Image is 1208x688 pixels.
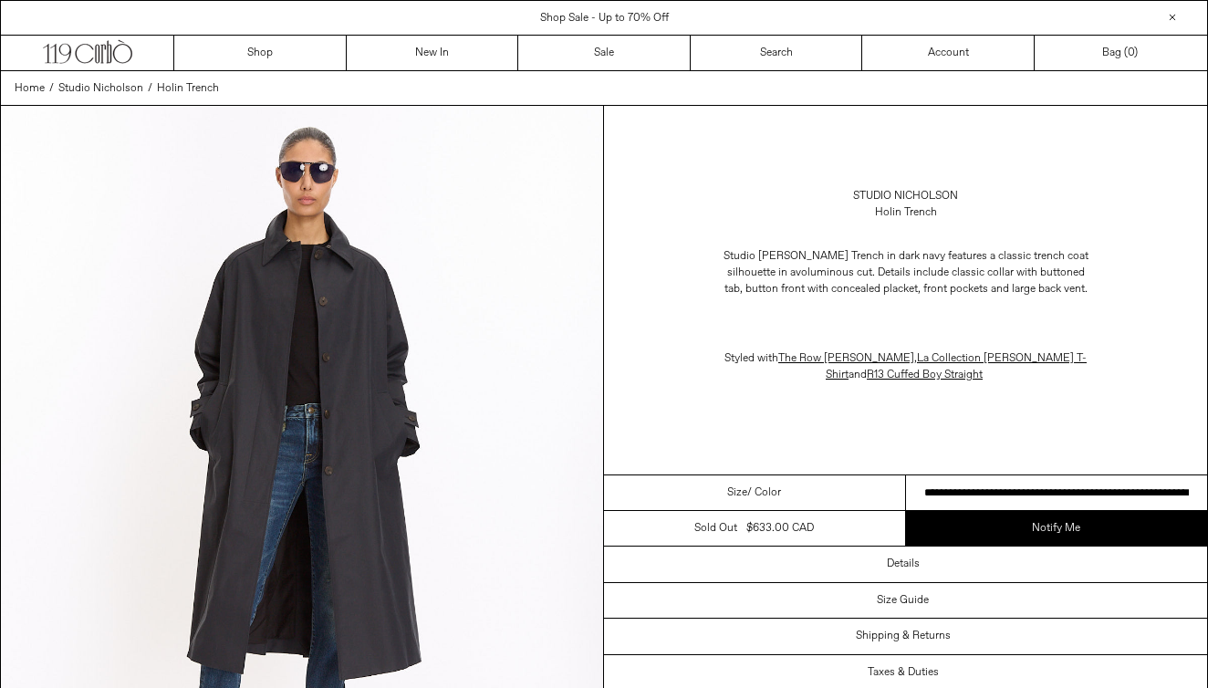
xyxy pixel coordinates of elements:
span: / [49,80,54,97]
span: R13 Cuffed Boy Straight [867,368,983,382]
span: Home [15,81,45,96]
a: Home [15,80,45,97]
span: Size [727,485,747,501]
h3: Shipping & Returns [856,630,951,642]
p: Studio [PERSON_NAME] Trench in dark navy features a classic trench coat silhouette in a [724,239,1088,307]
a: Studio Nicholson [853,188,958,204]
a: Shop Sale - Up to 70% Off [540,11,669,26]
span: Holin Trench [157,81,219,96]
a: Shop [174,36,347,70]
div: Sold out [694,520,737,537]
h3: Size Guide [877,594,929,607]
span: voluminous cut. Details include classic collar with buttoned tab, button front with concealed pla... [724,266,1088,297]
span: / [148,80,152,97]
a: Bag () [1035,36,1207,70]
a: New In [347,36,519,70]
span: Studio Nicholson [58,81,143,96]
a: Sale [518,36,691,70]
a: Search [691,36,863,70]
a: Studio Nicholson [58,80,143,97]
h3: Taxes & Duties [868,666,939,679]
h3: Details [887,558,920,570]
a: Holin Trench [157,80,219,97]
a: Notify Me [906,511,1208,546]
a: La Collection [PERSON_NAME] T-Shirt [826,351,1087,382]
span: / Color [747,485,781,501]
a: The Row [PERSON_NAME] [778,351,914,366]
span: 0 [1128,46,1134,60]
span: ) [1128,45,1138,61]
div: Holin Trench [875,204,937,221]
span: Styled with , and [724,351,1087,382]
a: Account [862,36,1035,70]
a: R13 Cuffed Boy Straight [867,368,985,382]
div: $633.00 CAD [746,520,814,537]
